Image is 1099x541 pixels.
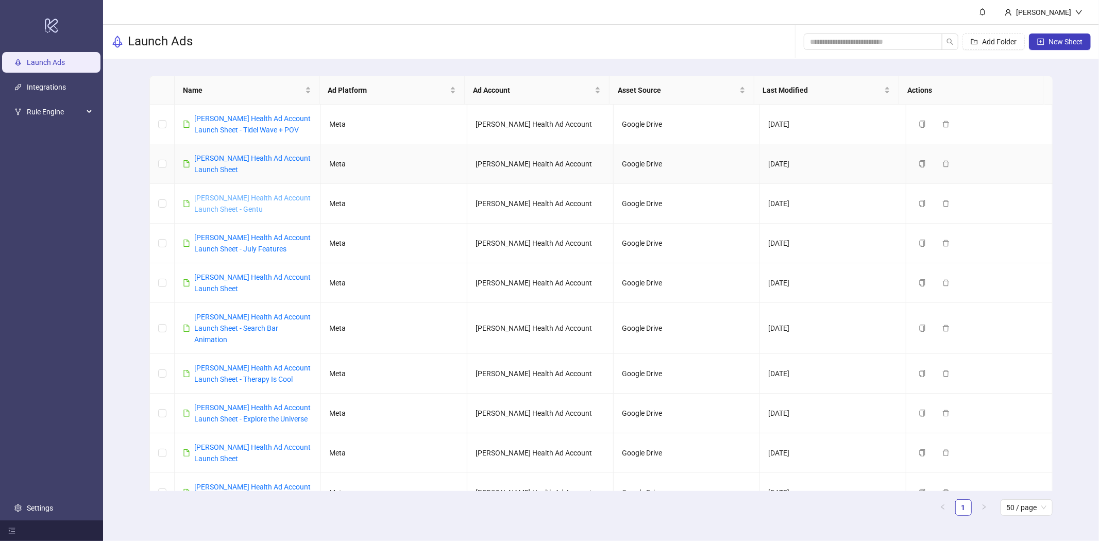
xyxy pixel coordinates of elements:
td: [DATE] [760,354,906,394]
span: rocket [111,36,124,48]
th: Actions [899,76,1044,105]
span: delete [942,325,950,332]
span: file [183,240,190,247]
span: Last Modified [763,84,882,96]
span: file [183,370,190,377]
span: search [946,38,954,45]
span: file [183,410,190,417]
td: [PERSON_NAME] Health Ad Account [467,224,614,263]
td: [PERSON_NAME] Health Ad Account [467,184,614,224]
span: down [1075,9,1083,16]
span: delete [942,200,950,207]
td: [PERSON_NAME] Health Ad Account [467,105,614,144]
a: [PERSON_NAME] Health Ad Account Launch Sheet - Explore the Universe [194,403,311,423]
span: delete [942,449,950,457]
span: copy [919,160,926,167]
span: file [183,449,190,457]
td: Meta [321,303,467,354]
span: copy [919,489,926,496]
a: [PERSON_NAME] Health Ad Account Launch Sheet [194,154,311,174]
th: Ad Account [465,76,610,105]
span: left [940,504,946,510]
span: copy [919,449,926,457]
td: Google Drive [614,144,760,184]
li: Previous Page [935,499,951,516]
td: [PERSON_NAME] Health Ad Account [467,144,614,184]
td: Google Drive [614,303,760,354]
td: Meta [321,263,467,303]
span: 50 / page [1007,500,1046,515]
a: Launch Ads [27,58,65,66]
th: Ad Platform [320,76,465,105]
td: Google Drive [614,473,760,513]
button: right [976,499,992,516]
a: [PERSON_NAME] Health Ad Account Launch Sheet - Gentu [194,194,311,213]
td: Meta [321,105,467,144]
span: fork [14,108,22,115]
td: [DATE] [760,224,906,263]
td: Google Drive [614,224,760,263]
td: [DATE] [760,105,906,144]
span: Ad Account [473,84,593,96]
td: Meta [321,394,467,433]
a: [PERSON_NAME] Health Ad Account Launch Sheet - Tidel Wave + POV [194,114,311,134]
span: delete [942,121,950,128]
td: Google Drive [614,433,760,473]
a: [PERSON_NAME] Health Ad Account Launch Sheet - Gen Selfies [194,483,311,502]
span: Rule Engine [27,102,83,122]
td: Google Drive [614,105,760,144]
span: file [183,489,190,496]
span: copy [919,370,926,377]
span: Ad Platform [328,84,448,96]
span: copy [919,200,926,207]
button: New Sheet [1029,33,1091,50]
a: [PERSON_NAME] Health Ad Account Launch Sheet - Search Bar Animation [194,313,311,344]
span: delete [942,240,950,247]
span: delete [942,410,950,417]
td: [PERSON_NAME] Health Ad Account [467,433,614,473]
span: delete [942,279,950,286]
td: [DATE] [760,263,906,303]
td: [DATE] [760,394,906,433]
td: Google Drive [614,394,760,433]
span: right [981,504,987,510]
span: Add Folder [982,38,1017,46]
span: delete [942,160,950,167]
td: [DATE] [760,144,906,184]
button: left [935,499,951,516]
span: file [183,325,190,332]
span: file [183,200,190,207]
td: Meta [321,144,467,184]
th: Last Modified [754,76,899,105]
th: Name [175,76,319,105]
td: Meta [321,184,467,224]
td: [PERSON_NAME] Health Ad Account [467,354,614,394]
span: copy [919,121,926,128]
span: file [183,279,190,286]
span: menu-fold [8,527,15,534]
td: Google Drive [614,263,760,303]
td: [PERSON_NAME] Health Ad Account [467,263,614,303]
a: 1 [956,500,971,515]
span: copy [919,325,926,332]
div: [PERSON_NAME] [1012,7,1075,18]
td: [PERSON_NAME] Health Ad Account [467,394,614,433]
span: delete [942,489,950,496]
a: Settings [27,504,53,512]
li: Next Page [976,499,992,516]
td: Google Drive [614,354,760,394]
span: folder-add [971,38,978,45]
td: [PERSON_NAME] Health Ad Account [467,303,614,354]
div: Page Size [1001,499,1053,516]
td: Meta [321,224,467,263]
span: plus-square [1037,38,1044,45]
a: [PERSON_NAME] Health Ad Account Launch Sheet - July Features [194,233,311,253]
td: Meta [321,473,467,513]
span: bell [979,8,986,15]
span: copy [919,279,926,286]
span: file [183,121,190,128]
td: [DATE] [760,473,906,513]
td: [PERSON_NAME] Health Ad Account [467,473,614,513]
span: copy [919,240,926,247]
h3: Launch Ads [128,33,193,50]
